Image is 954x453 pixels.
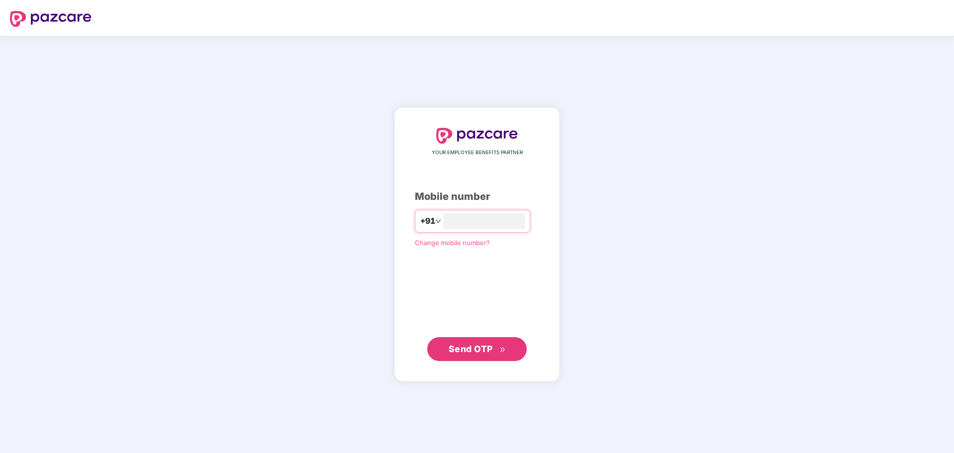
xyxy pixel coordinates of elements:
[499,347,506,353] span: double-right
[420,215,435,227] span: +91
[432,149,523,157] span: YOUR EMPLOYEE BENEFITS PARTNER
[415,189,539,204] div: Mobile number
[10,11,92,27] img: logo
[449,344,493,354] span: Send OTP
[436,128,518,144] img: logo
[415,239,490,247] a: Change mobile number?
[435,218,441,224] span: down
[427,337,527,361] button: Send OTPdouble-right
